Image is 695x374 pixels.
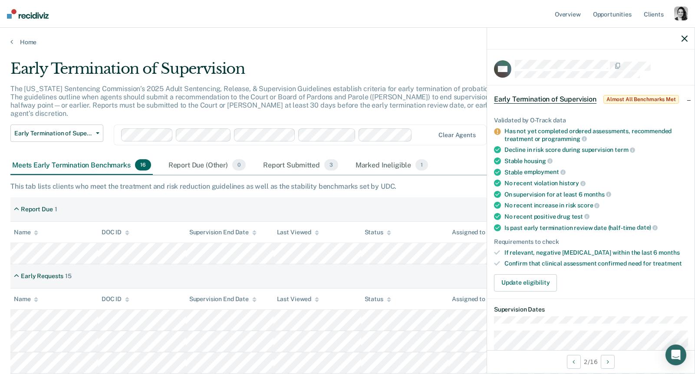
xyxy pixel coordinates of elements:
div: Early Termination of Supervision [10,60,532,85]
div: Report Due (Other) [167,156,247,175]
div: Last Viewed [277,295,319,303]
p: The [US_STATE] Sentencing Commission’s 2025 Adult Sentencing, Release, & Supervision Guidelines e... [10,85,530,118]
div: 2 / 16 [487,350,695,373]
span: date) [637,224,658,231]
button: Next Opportunity [601,355,615,369]
div: If relevant, negative [MEDICAL_DATA] within the last 6 [504,249,688,256]
div: Decline in risk score during supervision [504,146,688,154]
div: Is past early termination review date (half-time [504,224,688,232]
a: Home [10,38,685,46]
div: Supervision End Date [189,229,257,236]
div: Requirements to check [494,238,688,246]
span: housing [524,157,553,164]
div: Stable [504,168,688,176]
span: employment [524,168,565,175]
div: On supervision for at least 6 [504,190,688,198]
div: Report Submitted [261,156,340,175]
div: DOC ID [102,295,129,303]
span: 1 [415,159,428,171]
div: Confirm that clinical assessment confirmed need for [504,260,688,267]
div: No recent positive drug [504,213,688,220]
span: months [584,191,611,198]
div: Report Due [21,206,53,213]
div: Open Intercom Messenger [665,344,686,365]
div: 1 [55,206,57,213]
span: Early Termination of Supervision [494,95,596,104]
button: Previous Opportunity [567,355,581,369]
div: Name [14,229,38,236]
div: Validated by O-Track data [494,117,688,124]
div: Clear agents [438,131,475,139]
button: Update eligibility [494,274,557,292]
div: Has not yet completed ordered assessments, recommended treatment or programming [504,128,688,142]
img: Recidiviz [7,9,49,19]
span: score [577,202,599,209]
div: Early Termination of SupervisionAlmost All Benchmarks Met [487,85,695,113]
span: treatment [653,260,682,267]
div: 15 [65,272,72,280]
div: Marked Ineligible [354,156,430,175]
span: 3 [324,159,338,171]
span: term [615,146,635,153]
span: test [572,213,590,220]
span: Early Termination of Supervision [14,130,92,137]
div: Last Viewed [277,229,319,236]
div: DOC ID [102,229,129,236]
div: Status [365,229,391,236]
div: Stable [504,157,688,165]
div: Early Requests [21,272,63,280]
div: No recent increase in risk [504,201,688,209]
div: This tab lists clients who meet the treatment and risk reduction guidelines as well as the stabil... [10,182,685,190]
div: No recent violation [504,179,688,187]
div: Meets Early Termination Benchmarks [10,156,153,175]
div: Name [14,295,38,303]
span: Almost All Benchmarks Met [603,95,679,104]
div: Status [365,295,391,303]
div: Assigned to [452,229,493,236]
span: history [559,180,586,187]
div: Assigned to [452,295,493,303]
div: Supervision End Date [189,295,257,303]
dt: Supervision Dates [494,306,688,313]
span: 0 [232,159,246,171]
span: months [659,249,679,256]
span: 16 [135,159,151,171]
